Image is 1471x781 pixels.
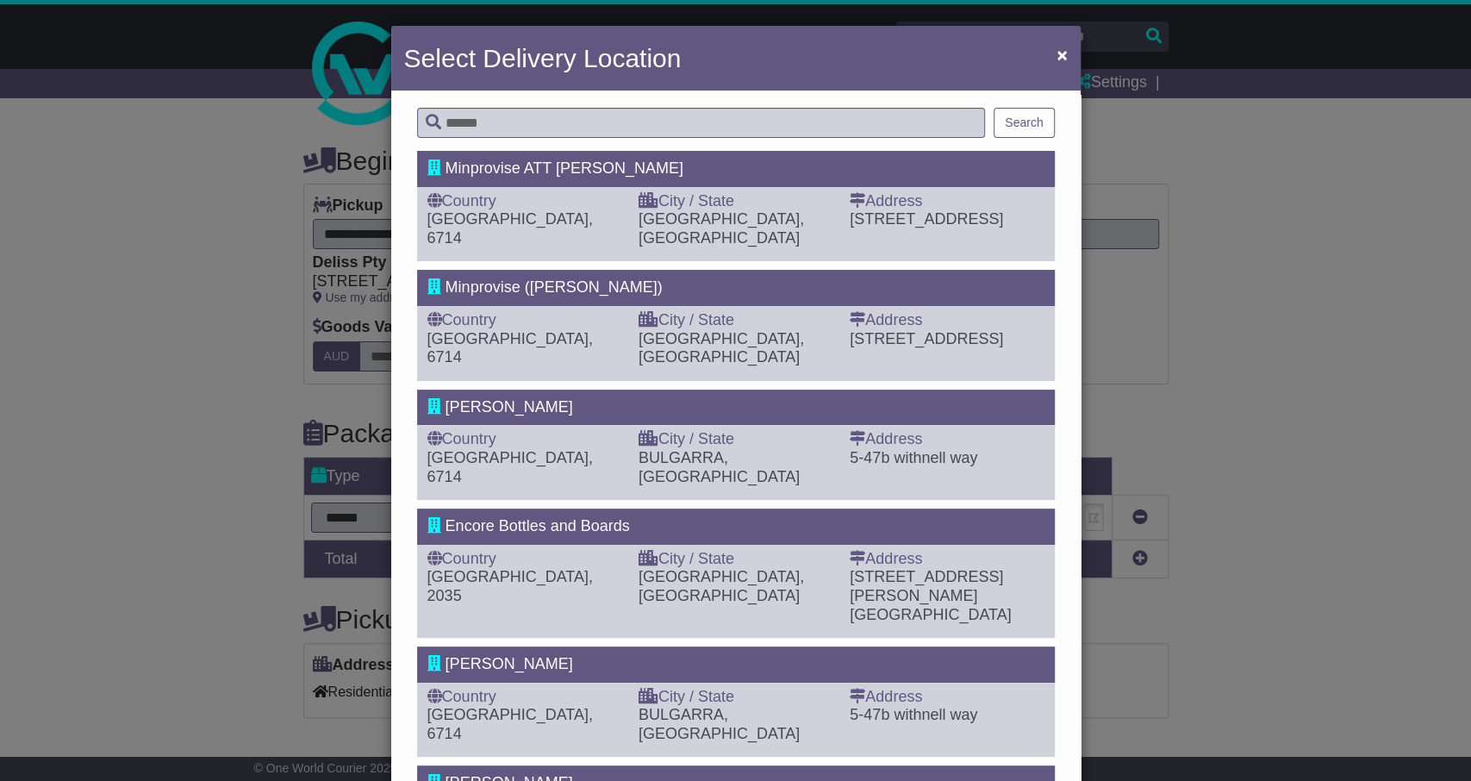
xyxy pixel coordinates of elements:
[1048,37,1075,72] button: Close
[427,688,621,707] div: Country
[850,706,977,723] span: 5-47b withnell way
[404,39,682,78] h4: Select Delivery Location
[850,311,1044,330] div: Address
[427,568,593,604] span: [GEOGRAPHIC_DATA], 2035
[427,550,621,569] div: Country
[427,311,621,330] div: Country
[446,278,663,296] span: Minprovise ([PERSON_NAME])
[446,398,573,415] span: [PERSON_NAME]
[427,430,621,449] div: Country
[850,550,1044,569] div: Address
[427,210,593,247] span: [GEOGRAPHIC_DATA], 6714
[639,210,804,247] span: [GEOGRAPHIC_DATA], [GEOGRAPHIC_DATA]
[639,430,832,449] div: City / State
[639,550,832,569] div: City / State
[427,706,593,742] span: [GEOGRAPHIC_DATA], 6714
[850,210,1003,228] span: [STREET_ADDRESS]
[639,706,800,742] span: BULGARRA, [GEOGRAPHIC_DATA]
[994,108,1054,138] button: Search
[639,688,832,707] div: City / State
[446,159,683,177] span: Minprovise ATT [PERSON_NAME]
[427,330,593,366] span: [GEOGRAPHIC_DATA], 6714
[850,330,1003,347] span: [STREET_ADDRESS]
[1057,45,1067,65] span: ×
[850,449,977,466] span: 5-47b withnell way
[850,568,1003,604] span: [STREET_ADDRESS][PERSON_NAME]
[639,330,804,366] span: [GEOGRAPHIC_DATA], [GEOGRAPHIC_DATA]
[850,688,1044,707] div: Address
[850,430,1044,449] div: Address
[850,192,1044,211] div: Address
[427,192,621,211] div: Country
[427,449,593,485] span: [GEOGRAPHIC_DATA], 6714
[639,311,832,330] div: City / State
[850,606,1011,623] span: [GEOGRAPHIC_DATA]
[446,517,630,534] span: Encore Bottles and Boards
[446,655,573,672] span: [PERSON_NAME]
[639,568,804,604] span: [GEOGRAPHIC_DATA], [GEOGRAPHIC_DATA]
[639,449,800,485] span: BULGARRA, [GEOGRAPHIC_DATA]
[639,192,832,211] div: City / State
